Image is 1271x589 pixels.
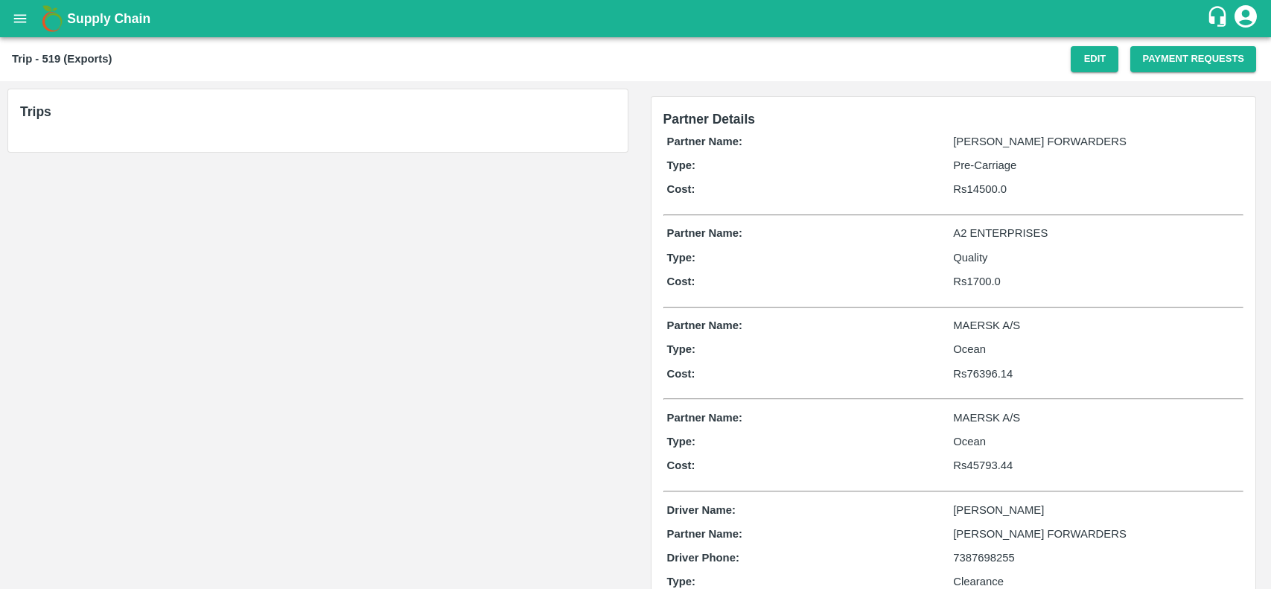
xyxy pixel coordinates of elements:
[663,112,756,127] span: Partner Details
[667,459,695,471] b: Cost:
[953,273,1240,290] p: Rs 1700.0
[667,319,742,331] b: Partner Name:
[953,433,1240,450] p: Ocean
[1071,46,1118,72] button: Edit
[20,104,51,119] b: Trips
[953,225,1240,241] p: A2 ENTERPRISES
[953,366,1240,382] p: Rs 76396.14
[3,1,37,36] button: open drawer
[953,457,1240,474] p: Rs 45793.44
[667,576,696,588] b: Type:
[953,157,1240,173] p: Pre-Carriage
[667,183,695,195] b: Cost:
[667,343,696,355] b: Type:
[953,410,1240,426] p: MAERSK A/S
[12,53,112,65] b: Trip - 519 (Exports)
[953,526,1240,542] p: [PERSON_NAME] FORWARDERS
[667,276,695,287] b: Cost:
[667,227,742,239] b: Partner Name:
[667,504,736,516] b: Driver Name:
[953,502,1240,518] p: [PERSON_NAME]
[953,550,1240,566] p: 7387698255
[667,368,695,380] b: Cost:
[67,8,1206,29] a: Supply Chain
[953,133,1240,150] p: [PERSON_NAME] FORWARDERS
[667,136,742,147] b: Partner Name:
[1206,5,1232,32] div: customer-support
[667,528,742,540] b: Partner Name:
[667,159,696,171] b: Type:
[667,436,696,448] b: Type:
[667,552,739,564] b: Driver Phone:
[953,249,1240,266] p: Quality
[67,11,150,26] b: Supply Chain
[37,4,67,34] img: logo
[1130,46,1256,72] button: Payment Requests
[953,181,1240,197] p: Rs 14500.0
[953,341,1240,357] p: Ocean
[953,317,1240,334] p: MAERSK A/S
[1232,3,1259,34] div: account of current user
[667,412,742,424] b: Partner Name:
[667,252,696,264] b: Type:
